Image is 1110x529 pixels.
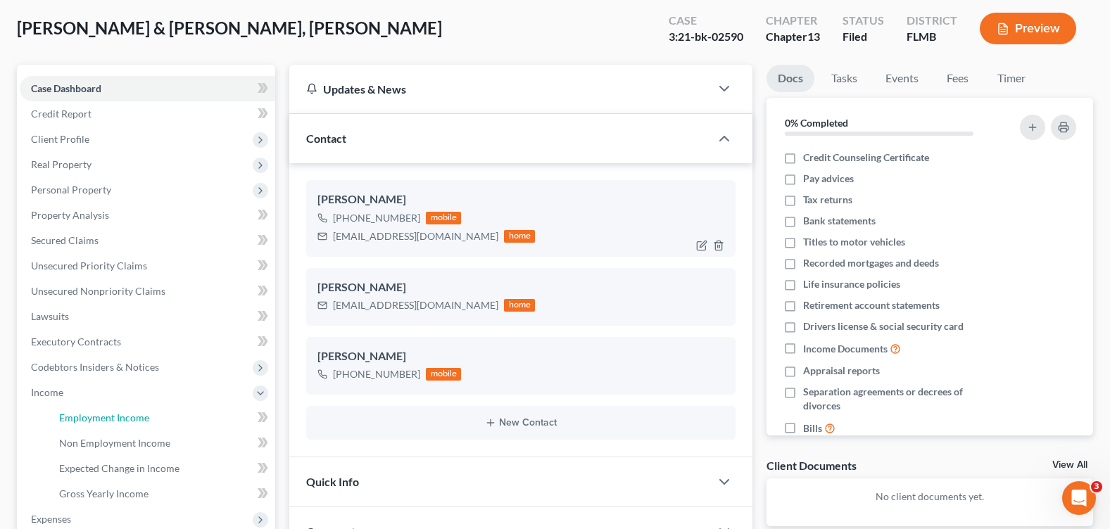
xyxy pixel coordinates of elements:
button: New Contact [317,417,724,428]
div: Status [843,13,884,29]
div: [PHONE_NUMBER] [333,211,420,225]
a: Timer [986,65,1037,92]
button: Preview [980,13,1076,44]
p: No client documents yet. [778,490,1082,504]
div: [PHONE_NUMBER] [333,367,420,381]
span: Client Profile [31,133,89,145]
a: Secured Claims [20,228,275,253]
span: Pay advices [803,172,854,186]
div: mobile [426,212,461,224]
span: Income [31,386,63,398]
span: Bills [803,421,822,435]
div: 3:21-bk-02590 [669,29,743,45]
span: Titles to motor vehicles [803,235,905,249]
span: Gross Yearly Income [59,487,149,499]
span: Non Employment Income [59,437,170,449]
div: [PERSON_NAME] [317,348,724,365]
span: Codebtors Insiders & Notices [31,361,159,373]
a: Property Analysis [20,203,275,228]
span: Recorded mortgages and deeds [803,256,939,270]
span: Tax returns [803,193,852,207]
div: Chapter [766,13,820,29]
a: Lawsuits [20,304,275,329]
span: Credit Counseling Certificate [803,151,929,165]
a: Gross Yearly Income [48,481,275,506]
a: Events [874,65,930,92]
div: [PERSON_NAME] [317,191,724,208]
a: Credit Report [20,101,275,127]
span: Bank statements [803,214,876,228]
strong: 0% Completed [785,117,848,129]
span: Expected Change in Income [59,462,179,474]
span: Lawsuits [31,310,69,322]
span: Case Dashboard [31,82,101,94]
div: Client Documents [767,458,857,473]
span: Secured Claims [31,234,99,246]
a: Executory Contracts [20,329,275,355]
a: Docs [767,65,814,92]
span: Credit Report [31,108,92,120]
a: Non Employment Income [48,431,275,456]
div: FLMB [907,29,957,45]
a: Unsecured Nonpriority Claims [20,279,275,304]
span: Appraisal reports [803,364,880,378]
div: home [504,230,535,243]
div: mobile [426,368,461,381]
span: Personal Property [31,184,111,196]
div: Case [669,13,743,29]
span: Unsecured Priority Claims [31,260,147,272]
span: Unsecured Nonpriority Claims [31,285,165,297]
span: Property Analysis [31,209,109,221]
span: Quick Info [306,475,359,488]
div: [EMAIL_ADDRESS][DOMAIN_NAME] [333,229,498,243]
span: 3 [1091,481,1102,492]
span: Life insurance policies [803,277,900,291]
span: Contact [306,132,346,145]
span: Retirement account statements [803,298,940,312]
a: Fees [935,65,980,92]
span: Expenses [31,513,71,525]
iframe: Intercom live chat [1062,481,1096,515]
a: Unsecured Priority Claims [20,253,275,279]
span: Income Documents [803,342,888,356]
a: Expected Change in Income [48,456,275,481]
div: [PERSON_NAME] [317,279,724,296]
div: Updates & News [306,82,693,96]
span: [PERSON_NAME] & [PERSON_NAME], [PERSON_NAME] [17,18,442,38]
span: 13 [807,30,820,43]
a: Employment Income [48,405,275,431]
div: District [907,13,957,29]
div: [EMAIL_ADDRESS][DOMAIN_NAME] [333,298,498,312]
a: Case Dashboard [20,76,275,101]
span: Executory Contracts [31,336,121,348]
div: Chapter [766,29,820,45]
a: Tasks [820,65,869,92]
span: Employment Income [59,412,149,423]
a: View All [1052,460,1087,470]
span: Real Property [31,158,92,170]
span: Drivers license & social security card [803,319,964,333]
div: Filed [843,29,884,45]
span: Separation agreements or decrees of divorces [803,385,999,413]
div: home [504,299,535,312]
